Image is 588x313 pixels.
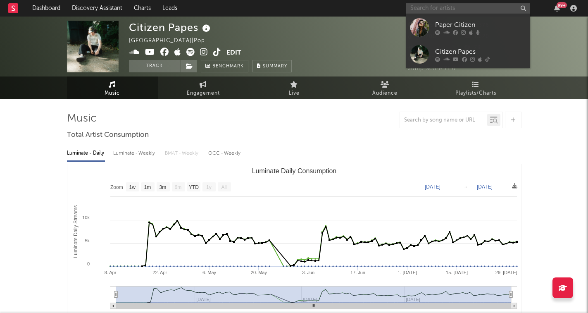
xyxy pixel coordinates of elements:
[104,270,116,275] text: 8. Apr
[557,2,567,8] div: 99 +
[85,238,90,243] text: 5k
[158,76,249,99] a: Engagement
[477,184,493,190] text: [DATE]
[455,88,496,98] span: Playlists/Charts
[129,21,212,34] div: Citizen Papes
[446,270,468,275] text: 15. [DATE]
[289,88,300,98] span: Live
[398,270,417,275] text: 1. [DATE]
[302,270,314,275] text: 3. Jun
[554,5,560,12] button: 99+
[263,64,287,69] span: Summary
[252,60,292,72] button: Summary
[250,270,267,275] text: 20. May
[406,14,530,41] a: Paper Citizen
[72,205,78,258] text: Luminate Daily Streams
[201,60,248,72] a: Benchmark
[187,88,220,98] span: Engagement
[129,184,136,190] text: 1w
[350,270,365,275] text: 17. Jun
[340,76,431,99] a: Audience
[67,130,149,140] span: Total Artist Consumption
[208,146,241,160] div: OCC - Weekly
[406,3,530,14] input: Search for artists
[226,48,241,58] button: Edit
[425,184,440,190] text: [DATE]
[113,146,157,160] div: Luminate - Weekly
[206,184,212,190] text: 1y
[495,270,517,275] text: 29. [DATE]
[129,60,181,72] button: Track
[110,184,123,190] text: Zoom
[372,88,398,98] span: Audience
[144,184,151,190] text: 1m
[406,41,530,68] a: Citizen Papes
[159,184,166,190] text: 3m
[431,76,521,99] a: Playlists/Charts
[252,167,336,174] text: Luminate Daily Consumption
[152,270,167,275] text: 22. Apr
[463,184,468,190] text: →
[400,117,487,124] input: Search by song name or URL
[67,76,158,99] a: Music
[212,62,244,72] span: Benchmark
[82,215,90,220] text: 10k
[67,146,105,160] div: Luminate - Daily
[105,88,120,98] span: Music
[408,66,456,72] span: Jump Score: 71.0
[249,76,340,99] a: Live
[87,261,89,266] text: 0
[221,184,226,190] text: All
[174,184,181,190] text: 6m
[435,47,526,57] div: Citizen Papes
[188,184,198,190] text: YTD
[435,20,526,30] div: Paper Citizen
[129,36,214,46] div: [GEOGRAPHIC_DATA] | Pop
[202,270,217,275] text: 6. May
